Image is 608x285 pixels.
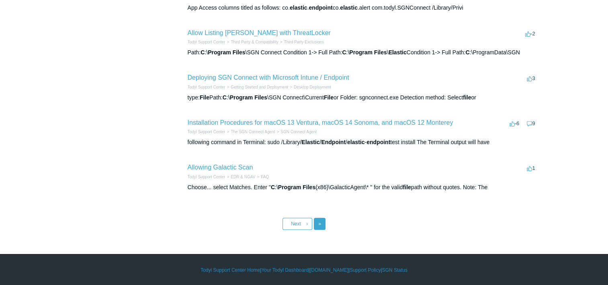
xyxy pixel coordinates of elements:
a: Third Party Exclusions [284,40,324,44]
a: Third Party & Compatibility [231,40,278,44]
em: endpoint [309,4,332,11]
em: file [403,184,411,190]
em: elastic [347,139,365,145]
a: Deploying SGN Connect with Microsoft Intune / Endpoint [188,74,349,81]
em: Program [208,49,231,56]
div: App Access columns titled as follows: co. . co. .alert com.todyl.SGNConnect /Library/Privi [188,4,537,12]
span: -2 [525,31,535,37]
li: EDR & NGAV [225,174,255,180]
span: 9 [527,120,535,126]
span: Next [291,221,301,227]
em: elastic [290,4,307,11]
em: Elastic [389,49,407,56]
li: Getting Started and Deployment [225,84,288,90]
li: Todyl Support Center [188,129,225,135]
li: Third Party & Compatibility [225,39,278,45]
a: Your Todyl Dashboard [261,266,308,274]
a: SGN Connect Agent [280,130,317,134]
span: » [318,221,321,227]
a: Allowing Galactic Scan [188,164,253,171]
li: Desktop Deployment [288,84,331,90]
li: Todyl Support Center [188,174,225,180]
span: › [306,221,308,227]
a: The SGN Connect Agent [231,130,275,134]
a: Todyl Support Center [188,175,225,179]
em: C [271,184,275,190]
em: C [465,49,469,56]
li: Third Party Exclusions [278,39,324,45]
a: Todyl Support Center [188,40,225,44]
a: Support Policy [350,266,381,274]
div: Choose... select Matches. Enter " :\ (x86)\GalacticAgent\* " for the valid path without quotes. N... [188,183,537,192]
a: EDR & NGAV [231,175,255,179]
em: Files [254,94,267,101]
span: 1 [527,165,535,171]
em: File [200,94,209,101]
span: 3 [527,75,535,81]
em: Files [233,49,246,56]
div: Path: :\ \SGN Connect Condition 1-> Full Path: :\ \ Condition 1-> Full Path: :\ProgramData\SGN [188,48,537,57]
em: Program [278,184,301,190]
li: Todyl Support Center [188,39,225,45]
li: FAQ [255,174,269,180]
li: Todyl Support Center [188,84,225,90]
span: -6 [510,120,520,126]
em: File [324,94,334,101]
em: file [463,94,471,101]
em: elastic [340,4,358,11]
em: endpoint [366,139,390,145]
a: Allow Listing [PERSON_NAME] with ThreatLocker [188,29,331,36]
a: Next [283,218,312,230]
a: [DOMAIN_NAME] [310,266,348,274]
a: Todyl Support Center Home [201,266,260,274]
a: Todyl Support Center [188,130,225,134]
a: Desktop Deployment [294,85,331,89]
div: type: Path: :\ \SGN Connect\Current or Folder: sgnconnect.exe Detection method: Select or [188,93,537,102]
em: C [342,49,346,56]
em: Program [349,49,373,56]
em: Files [303,184,315,190]
a: Getting Started and Deployment [231,85,288,89]
em: Endpoint [321,139,346,145]
div: | | | | [71,266,537,274]
a: Installation Procedures for macOS 13 Ventura, macOS 14 Sonoma, and macOS 12 Monterey [188,119,453,126]
li: SGN Connect Agent [275,129,317,135]
em: Elastic [301,139,319,145]
em: C [201,49,205,56]
li: The SGN Connect Agent [225,129,275,135]
em: Program [230,94,253,101]
em: Files [374,49,387,56]
em: C [223,94,227,101]
a: FAQ [261,175,269,179]
div: following command in Terminal: sudo /Library/ / / - test install The Terminal output will have [188,138,537,147]
a: Todyl Support Center [188,85,225,89]
a: SGN Status [382,266,407,274]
